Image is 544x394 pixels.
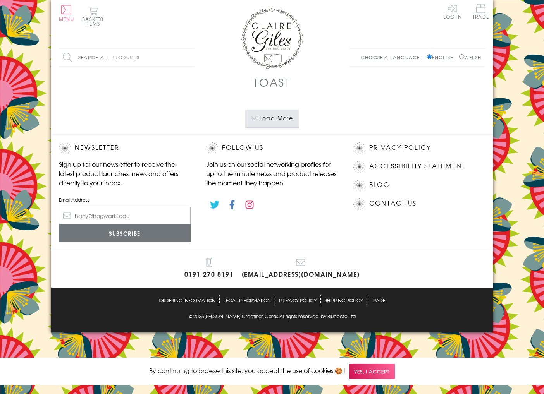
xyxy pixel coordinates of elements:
h2: Newsletter [59,142,191,154]
label: Welsh [459,54,481,61]
span: Yes, I accept [349,364,395,379]
input: English [427,54,432,59]
label: Email Address [59,196,191,203]
a: Privacy Policy [279,295,317,305]
span: All rights reserved. [279,313,320,320]
h1: Toast [253,74,291,90]
a: by Blueocto Ltd [321,313,356,321]
span: 0 items [86,15,103,27]
input: harry@hogwarts.edu [59,207,191,224]
span: Menu [59,15,74,22]
p: © 2025 . [59,313,485,320]
img: Claire Giles Greetings Cards [241,8,303,69]
h2: Follow Us [206,142,338,154]
p: Sign up for our newsletter to receive the latest product launches, news and offers directly to yo... [59,159,191,187]
button: Basket0 items [82,6,103,26]
a: Accessibility Statement [369,161,466,171]
a: Log In [443,4,462,19]
button: Load More [245,110,299,127]
a: Contact Us [369,198,417,209]
a: Trade [473,4,489,21]
label: English [427,54,458,61]
a: Blog [369,180,390,190]
a: Privacy Policy [369,142,431,153]
input: Welsh [459,54,464,59]
a: Ordering Information [159,295,215,305]
a: [PERSON_NAME] Greetings Cards [204,313,278,321]
p: Choose a language: [361,54,425,61]
a: 0191 270 8191 [184,258,234,280]
input: Search [187,49,195,66]
button: Menu [59,5,74,21]
a: Shipping Policy [325,295,363,305]
a: Legal Information [224,295,271,305]
input: Search all products [59,49,195,66]
input: Subscribe [59,224,191,242]
span: Trade [473,4,489,19]
a: Trade [371,295,385,305]
p: Join us on our social networking profiles for up to the minute news and product releases the mome... [206,159,338,187]
a: [EMAIL_ADDRESS][DOMAIN_NAME] [242,258,360,280]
